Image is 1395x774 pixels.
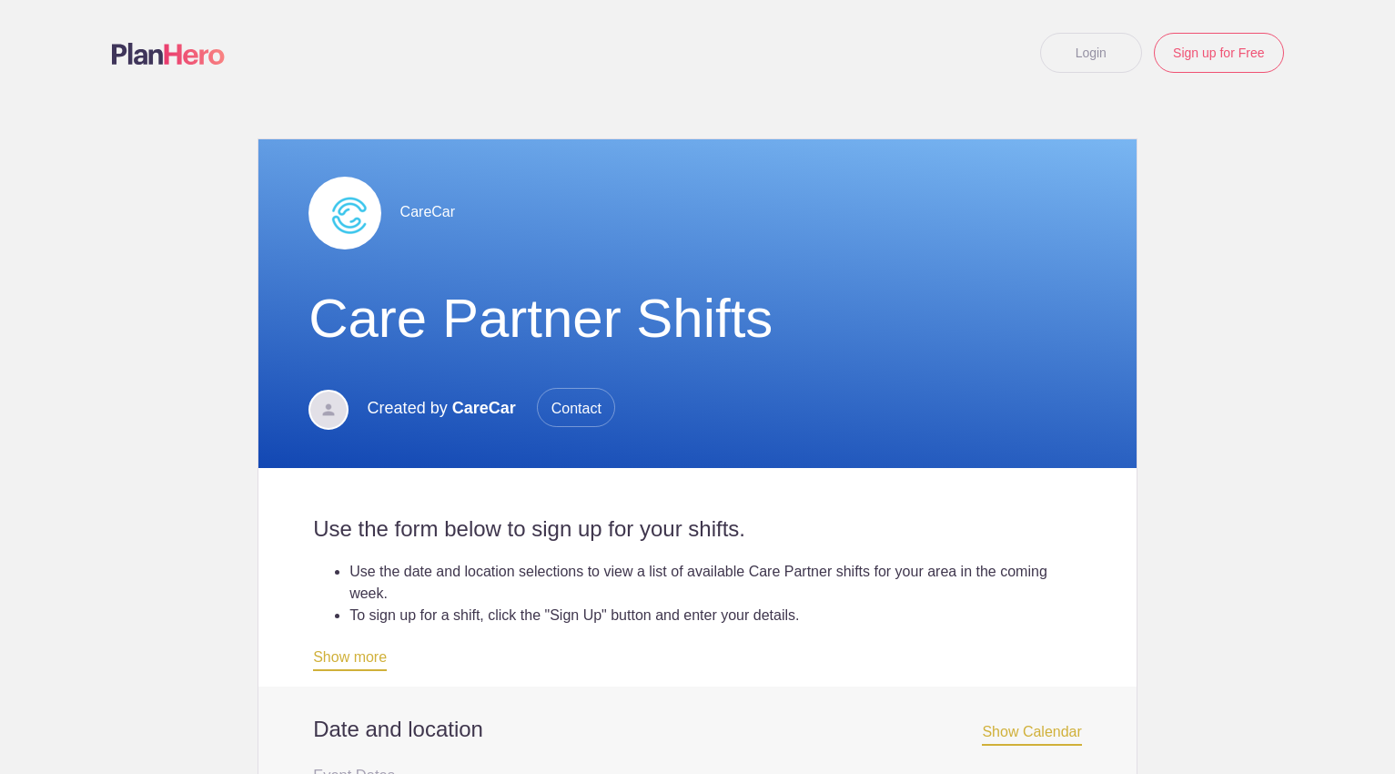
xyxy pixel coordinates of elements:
span: CareCar [452,399,516,417]
img: Carec 50 [308,177,381,250]
li: Use the date and location selections to view a list of available Care Partner shifts for your are... [349,561,1082,605]
li: To sign up for a shift, click the "Sign Up" button and enter your details. [349,605,1082,626]
p: Created by [368,388,615,428]
img: Davatar [308,390,349,430]
div: CareCar [308,176,1087,250]
a: Login [1040,33,1142,73]
h2: Date and location [313,716,1082,743]
img: Logo main planhero [112,43,225,65]
a: Sign up for Free [1154,33,1283,73]
h1: Care Partner Shifts [308,286,1087,351]
h2: Use the form below to sign up for your shifts. [313,515,1082,543]
span: Contact [537,388,615,427]
span: Show Calendar [982,724,1081,746]
li: You will receive an email confirmation for each shift you select. [349,626,1082,648]
a: Show more [313,649,387,671]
